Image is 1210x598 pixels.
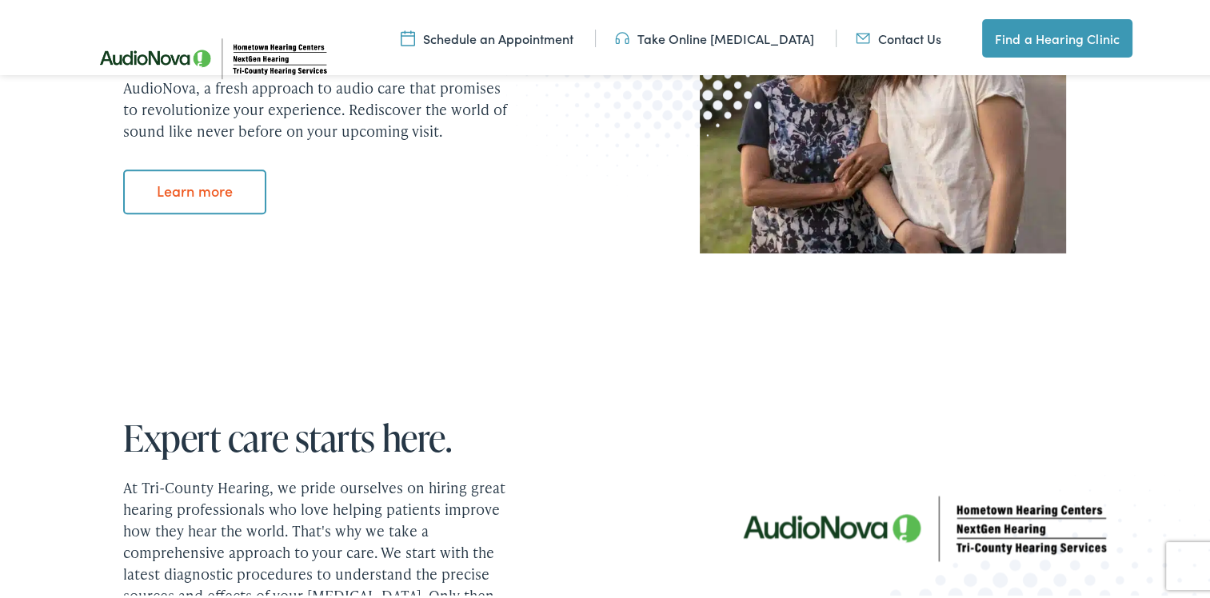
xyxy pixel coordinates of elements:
[856,26,941,44] a: Contact Us
[982,16,1132,54] a: Find a Hearing Clinic
[401,26,573,44] a: Schedule an Appointment
[615,26,814,44] a: Take Online [MEDICAL_DATA]
[382,415,452,455] span: here.
[123,166,266,211] a: Learn more
[856,26,870,44] img: utility icon
[228,415,288,455] span: care
[123,415,221,455] span: Expert
[401,26,415,44] img: utility icon
[615,26,629,44] img: utility icon
[295,415,375,455] span: starts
